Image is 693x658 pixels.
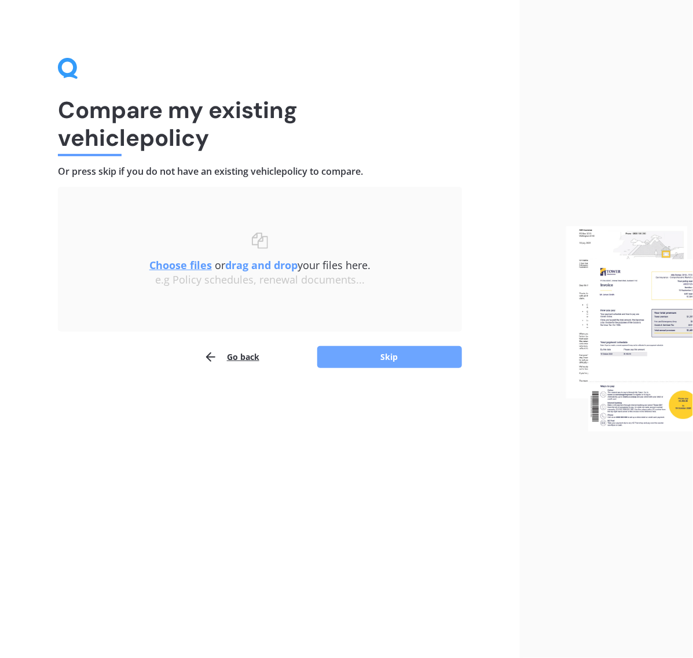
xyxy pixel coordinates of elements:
[317,346,462,368] button: Skip
[566,226,693,431] img: files.webp
[204,345,259,369] button: Go back
[81,274,439,286] div: e.g Policy schedules, renewal documents...
[58,166,462,178] h4: Or press skip if you do not have an existing vehicle policy to compare.
[58,96,462,152] h1: Compare my existing vehicle policy
[225,258,298,272] b: drag and drop
[149,258,371,272] span: or your files here.
[149,258,212,272] u: Choose files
